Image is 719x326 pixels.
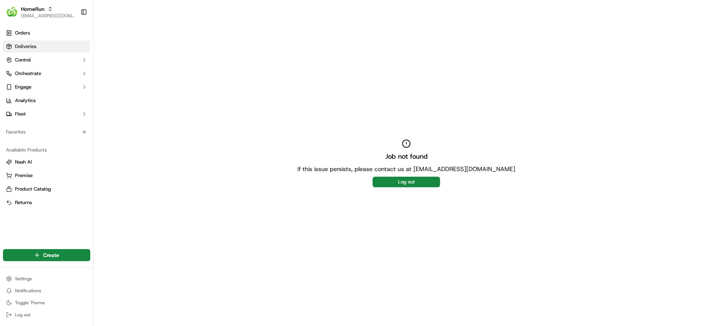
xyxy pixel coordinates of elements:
[15,312,30,318] span: Log out
[6,6,18,18] img: HomeRun
[15,84,31,90] span: Engage
[3,144,90,156] div: Available Products
[15,30,30,36] span: Orders
[15,111,26,117] span: Fleet
[3,183,90,195] button: Product Catalog
[15,199,32,206] span: Returns
[6,172,87,179] a: Promise
[373,177,440,187] button: Log out
[15,97,36,104] span: Analytics
[3,108,90,120] button: Fleet
[15,172,33,179] span: Promise
[297,165,515,174] p: If this issue persists, please contact us at [EMAIL_ADDRESS][DOMAIN_NAME]
[3,54,90,66] button: Control
[3,249,90,261] button: Create
[15,186,51,192] span: Product Catalog
[15,159,32,165] span: Nash AI
[15,288,41,294] span: Notifications
[385,151,428,162] h2: Job not found
[3,3,78,21] button: HomeRunHomeRun[EMAIL_ADDRESS][DOMAIN_NAME]
[3,95,90,107] a: Analytics
[21,5,45,13] button: HomeRun
[15,276,32,282] span: Settings
[3,27,90,39] a: Orders
[6,199,87,206] a: Returns
[3,297,90,308] button: Toggle Theme
[3,273,90,284] button: Settings
[21,13,75,19] button: [EMAIL_ADDRESS][DOMAIN_NAME]
[3,309,90,320] button: Log out
[6,186,87,192] a: Product Catalog
[3,81,90,93] button: Engage
[3,41,90,53] a: Deliveries
[3,197,90,209] button: Returns
[15,43,36,50] span: Deliveries
[3,170,90,182] button: Promise
[15,300,45,306] span: Toggle Theme
[3,68,90,80] button: Orchestrate
[3,156,90,168] button: Nash AI
[15,57,31,63] span: Control
[3,126,90,138] div: Favorites
[6,159,87,165] a: Nash AI
[43,251,59,259] span: Create
[3,285,90,296] button: Notifications
[15,70,41,77] span: Orchestrate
